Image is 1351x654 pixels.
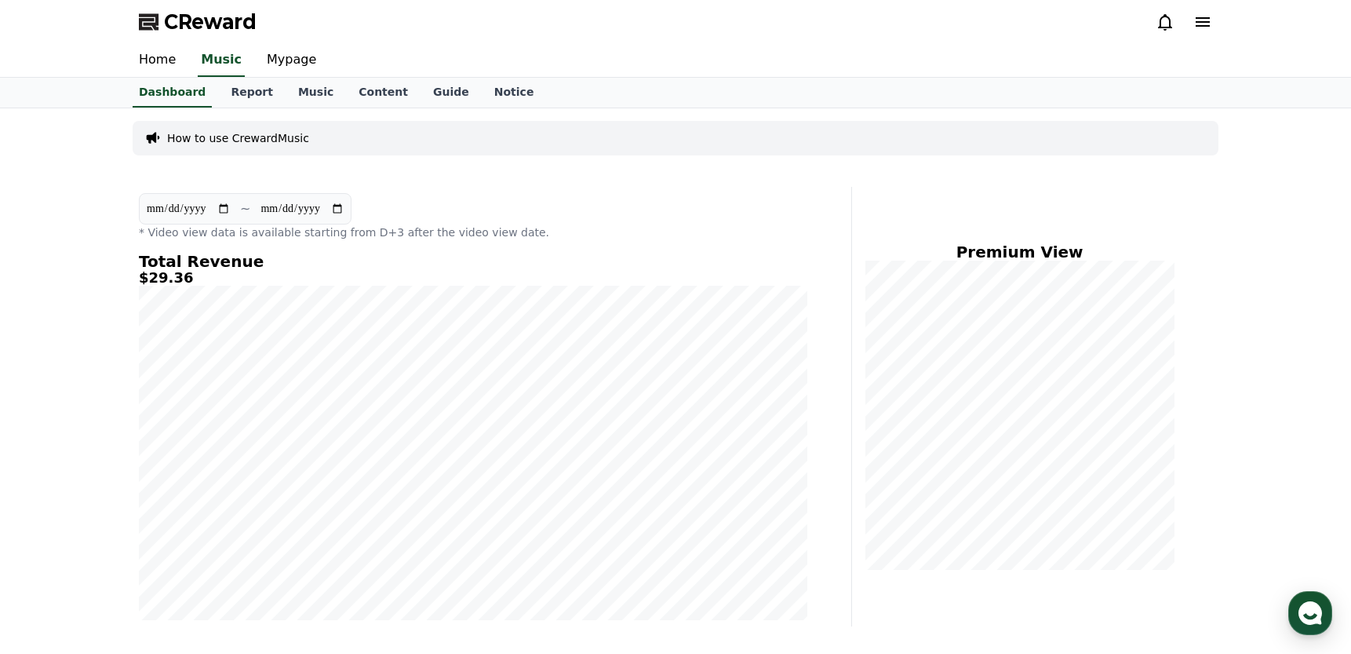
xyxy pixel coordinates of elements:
a: Music [286,78,346,108]
a: Notice [482,78,547,108]
a: Guide [421,78,482,108]
a: How to use CrewardMusic [167,130,309,146]
a: CReward [139,9,257,35]
a: Music [198,44,245,77]
a: Dashboard [133,78,212,108]
p: ~ [240,199,250,218]
span: CReward [164,9,257,35]
h4: Total Revenue [139,253,807,270]
a: Home [126,44,188,77]
h4: Premium View [865,243,1174,261]
a: Report [218,78,286,108]
h5: $29.36 [139,270,807,286]
p: * Video view data is available starting from D+3 after the video view date. [139,225,807,240]
a: Mypage [254,44,329,77]
a: Content [346,78,421,108]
